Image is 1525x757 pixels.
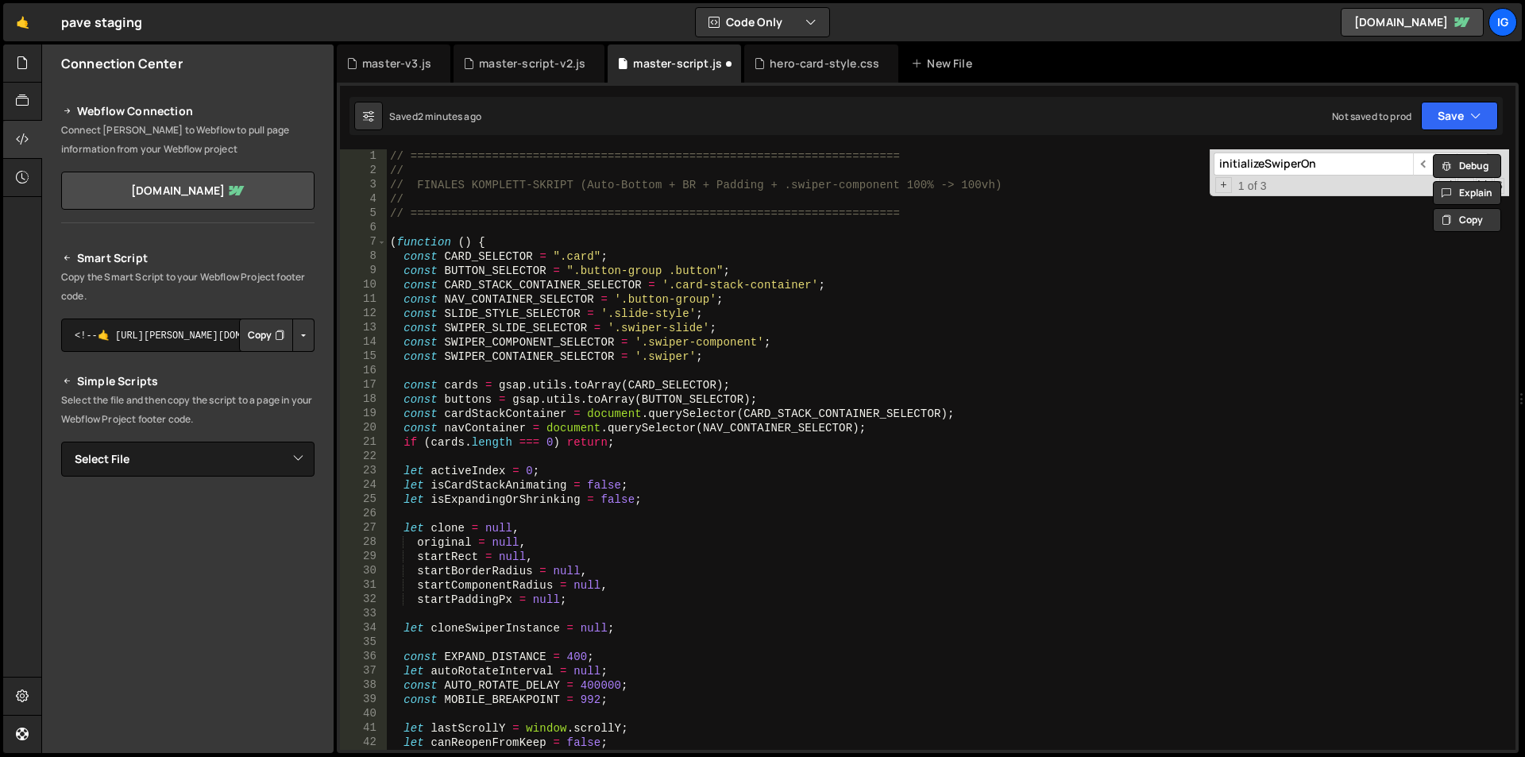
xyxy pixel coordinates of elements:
a: ig [1488,8,1517,37]
div: 23 [340,464,387,478]
div: 14 [340,335,387,350]
div: 15 [340,350,387,364]
div: 4 [340,192,387,207]
button: Code Only [696,8,829,37]
div: 18 [340,392,387,407]
div: 9 [340,264,387,278]
div: 11 [340,292,387,307]
div: 30 [340,564,387,578]
div: 8 [340,249,387,264]
iframe: YouTube video player [61,503,316,646]
div: pave staging [61,13,142,32]
button: Debug [1433,154,1501,178]
p: Copy the Smart Script to your Webflow Project footer code. [61,268,315,306]
div: 39 [340,693,387,707]
h2: Simple Scripts [61,372,315,391]
div: 2 minutes ago [418,110,481,123]
div: 6 [340,221,387,235]
div: 24 [340,478,387,492]
textarea: <!--🤙 [URL][PERSON_NAME][DOMAIN_NAME]> <script>document.addEventListener("DOMContentLoaded", func... [61,319,315,352]
div: 13 [340,321,387,335]
div: 7 [340,235,387,249]
div: 42 [340,736,387,750]
div: 34 [340,621,387,635]
div: 28 [340,535,387,550]
div: 33 [340,607,387,621]
div: 12 [340,307,387,321]
div: hero-card-style.css [770,56,879,71]
div: 22 [340,450,387,464]
div: 37 [340,664,387,678]
h2: Webflow Connection [61,102,315,121]
div: 29 [340,550,387,564]
div: 16 [340,364,387,378]
div: 25 [340,492,387,507]
h2: Connection Center [61,55,183,72]
div: 27 [340,521,387,535]
div: Saved [389,110,481,123]
div: master-v3.js [362,56,431,71]
input: Search for [1214,153,1413,176]
div: 40 [340,707,387,721]
div: 31 [340,578,387,593]
a: [DOMAIN_NAME] [61,172,315,210]
div: 36 [340,650,387,664]
div: New File [911,56,978,71]
div: Not saved to prod [1332,110,1411,123]
button: Save [1421,102,1498,130]
div: 26 [340,507,387,521]
span: ​ [1413,153,1435,176]
div: 35 [340,635,387,650]
div: Button group with nested dropdown [239,319,315,352]
button: Copy [1433,208,1501,232]
div: 32 [340,593,387,607]
div: 41 [340,721,387,736]
div: 5 [340,207,387,221]
a: 🤙 [3,3,42,41]
button: Copy [239,319,293,352]
div: 10 [340,278,387,292]
p: Select the file and then copy the script to a page in your Webflow Project footer code. [61,391,315,429]
div: master-script-v2.js [479,56,585,71]
div: 20 [340,421,387,435]
span: 1 of 3 [1232,179,1273,193]
div: 3 [340,178,387,192]
div: master-script.js [633,56,722,71]
div: 1 [340,149,387,164]
button: Explain [1433,181,1501,205]
div: 19 [340,407,387,421]
div: 2 [340,164,387,178]
span: Toggle Replace mode [1215,177,1232,193]
a: [DOMAIN_NAME] [1341,8,1484,37]
div: 21 [340,435,387,450]
div: 38 [340,678,387,693]
h2: Smart Script [61,249,315,268]
div: 17 [340,378,387,392]
p: Connect [PERSON_NAME] to Webflow to pull page information from your Webflow project [61,121,315,159]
